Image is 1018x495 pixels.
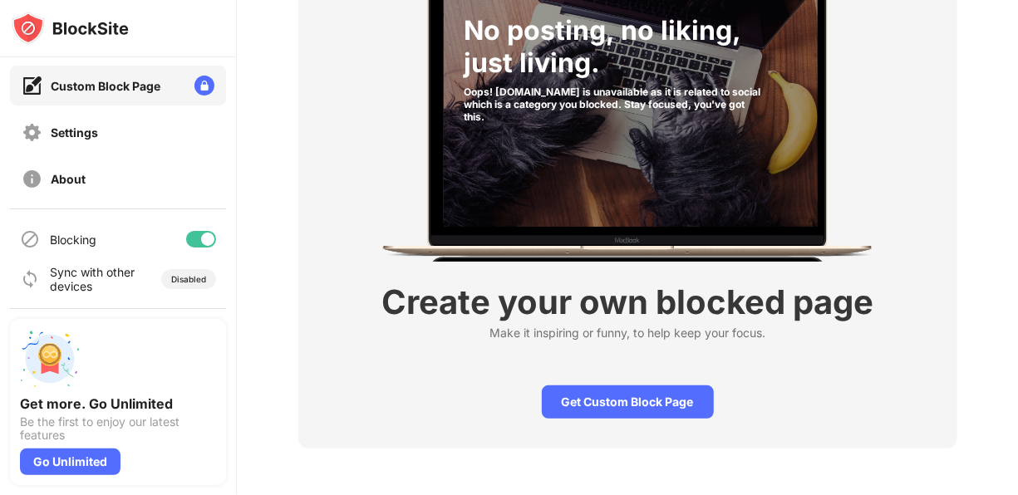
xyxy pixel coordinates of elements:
div: Disabled [171,274,206,284]
div: Settings [51,125,98,140]
img: settings-off.svg [22,122,42,143]
div: Oops! [DOMAIN_NAME] is unavailable as it is related to social which is a category you blocked. St... [464,86,767,123]
div: Make it inspiring or funny, to help keep your focus. [489,326,765,346]
div: Get more. Go Unlimited [20,395,216,412]
div: Go Unlimited [20,448,120,475]
img: lock-menu.svg [194,76,214,96]
img: sync-icon.svg [20,269,40,289]
div: Custom Block Page [51,79,160,93]
div: Get Custom Block Page [542,385,714,419]
img: logo-blocksite.svg [12,12,129,45]
img: about-off.svg [22,169,42,189]
div: Blocking [50,233,96,247]
img: customize-block-page-on.svg [22,76,42,96]
div: Sync with other devices [50,265,135,293]
div: No posting, no liking, just living. [464,14,767,79]
img: push-unlimited.svg [20,329,80,389]
div: Be the first to enjoy our latest features [20,415,216,442]
div: About [51,172,86,186]
div: Create your own blocked page [381,282,873,322]
img: blocking-icon.svg [20,229,40,249]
